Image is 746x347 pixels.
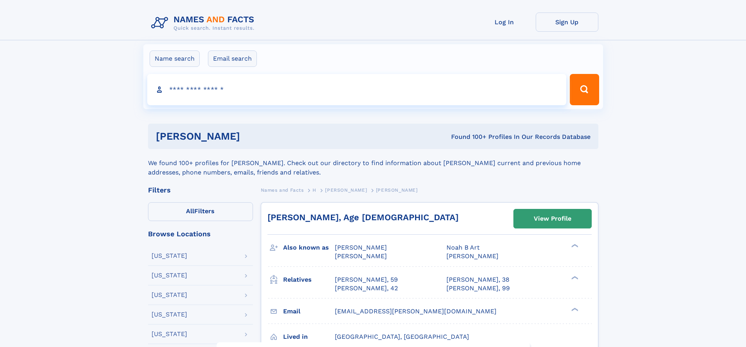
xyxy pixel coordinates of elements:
[376,187,418,193] span: [PERSON_NAME]
[152,311,187,318] div: [US_STATE]
[473,13,536,32] a: Log In
[152,253,187,259] div: [US_STATE]
[147,74,567,105] input: search input
[312,185,316,195] a: H
[208,50,257,67] label: Email search
[335,244,387,251] span: [PERSON_NAME]
[335,307,497,315] span: [EMAIL_ADDRESS][PERSON_NAME][DOMAIN_NAME]
[335,284,398,293] a: [PERSON_NAME], 42
[186,207,194,215] span: All
[148,202,253,221] label: Filters
[261,185,304,195] a: Names and Facts
[446,252,499,260] span: [PERSON_NAME]
[148,13,261,34] img: Logo Names and Facts
[148,230,253,237] div: Browse Locations
[536,13,598,32] a: Sign Up
[335,252,387,260] span: [PERSON_NAME]
[267,212,459,222] a: [PERSON_NAME], Age [DEMOGRAPHIC_DATA]
[514,209,591,228] a: View Profile
[325,185,367,195] a: [PERSON_NAME]
[283,305,335,318] h3: Email
[569,243,579,248] div: ❯
[446,275,509,284] a: [PERSON_NAME], 38
[312,187,316,193] span: H
[156,131,346,141] h1: [PERSON_NAME]
[446,244,480,251] span: Noah B Art
[345,133,591,141] div: Found 100+ Profiles In Our Records Database
[325,187,367,193] span: [PERSON_NAME]
[283,330,335,343] h3: Lived in
[150,50,200,67] label: Name search
[446,284,510,293] a: [PERSON_NAME], 99
[569,307,579,312] div: ❯
[148,149,598,177] div: We found 100+ profiles for [PERSON_NAME]. Check out our directory to find information about [PERS...
[283,241,335,254] h3: Also known as
[335,275,398,284] a: [PERSON_NAME], 59
[335,333,469,340] span: [GEOGRAPHIC_DATA], [GEOGRAPHIC_DATA]
[570,74,599,105] button: Search Button
[534,210,571,228] div: View Profile
[152,292,187,298] div: [US_STATE]
[152,331,187,337] div: [US_STATE]
[569,275,579,280] div: ❯
[148,187,253,194] div: Filters
[283,273,335,286] h3: Relatives
[152,272,187,279] div: [US_STATE]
